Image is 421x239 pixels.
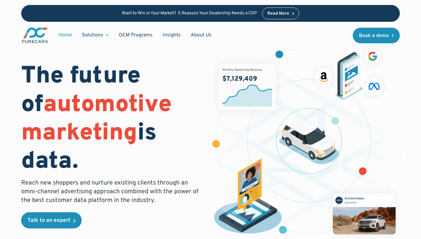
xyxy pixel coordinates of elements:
[77,29,114,41] div: Solutions
[21,27,49,44] img: purecars logo
[27,218,70,223] div: Talk to an expert
[21,212,82,228] a: Talk to an expert
[21,90,172,148] span: automotive marketing
[21,63,203,176] h1: The future of is data.
[21,27,49,44] a: main
[279,117,339,164] img: illustration of a vehicle
[114,29,158,41] a: OEM Programs
[267,12,289,16] div: Read More
[82,32,103,39] div: Solutions
[158,29,186,41] a: Insights
[262,7,299,19] a: Read More
[21,179,203,205] p: Reach new shoppers and nurture existing clients through an omni-channel advertising approach comb...
[312,45,387,100] img: ads on social media and advertising partners
[122,11,257,16] p: Want to Win in Your Market? 5 Reasons Your Dealership Needs a CDP
[353,28,400,43] a: Book a demo
[209,159,287,236] img: persona of a buyer
[186,29,217,41] a: About Us
[219,64,276,110] img: chart showing monthly dealership revenue of $7m
[54,29,77,41] a: Home
[359,33,389,38] div: Book a demo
